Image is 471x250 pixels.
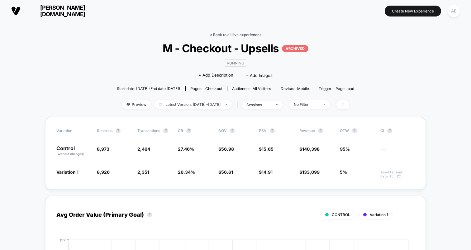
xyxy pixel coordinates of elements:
[332,212,350,217] span: CONTROL
[218,169,233,175] span: $
[380,128,415,133] span: CI
[224,59,247,67] span: RUNNING
[246,102,271,107] div: sessions
[147,212,152,217] button: ?
[352,128,357,133] button: ?
[299,128,315,133] span: Revenue
[246,73,273,78] span: + Add Images
[387,128,392,133] button: ?
[302,169,320,175] span: 133,099
[221,169,233,175] span: 56.61
[380,147,415,156] span: ---
[137,146,150,152] span: 2,464
[97,146,109,152] span: 8,973
[259,169,273,175] span: $
[56,146,91,156] p: Control
[259,128,267,133] span: PSV
[318,128,323,133] button: ?
[340,146,350,152] span: 95%
[56,152,84,156] span: (without changes)
[186,128,191,133] button: ?
[335,86,354,91] span: Page Load
[319,86,354,91] div: Trigger:
[232,86,271,91] div: Audience:
[340,169,347,175] span: 5%
[178,169,195,175] span: 26.34 %
[97,128,112,133] span: Sessions
[259,146,274,152] span: $
[210,32,261,37] a: < Back to all live experiences
[116,128,121,133] button: ?
[230,128,235,133] button: ?
[129,42,342,55] span: M - Checkout - Upsells
[294,102,319,107] div: No Filter
[25,4,100,17] span: [PERSON_NAME][DOMAIN_NAME]
[198,72,233,78] span: + Add Description
[163,128,168,133] button: ?
[253,86,271,91] span: All Visitors
[59,238,66,242] tspan: $100
[122,100,151,109] span: Preview
[262,146,274,152] span: 15.65
[270,128,275,133] button: ?
[218,128,227,133] span: AOV
[235,100,242,109] span: |
[154,100,232,109] span: Latest Version: [DATE] - [DATE]
[56,169,78,175] span: Variation 1
[323,104,326,105] img: end
[178,128,183,133] span: CR
[446,5,462,17] button: AE
[299,146,320,152] span: $
[282,45,308,52] p: ARCHIVED
[117,86,180,91] span: Start date: [DATE] (End date [DATE])
[159,103,162,106] img: calendar
[302,146,320,152] span: 140,398
[9,4,102,18] button: [PERSON_NAME][DOMAIN_NAME]
[276,86,314,91] span: Device:
[385,6,441,17] button: Create New Experience
[299,169,320,175] span: $
[56,128,91,133] span: Variation
[205,86,222,91] span: checkout
[276,104,278,105] img: end
[262,169,273,175] span: 14.91
[137,169,149,175] span: 2,351
[178,146,194,152] span: 27.46 %
[380,170,415,178] span: Insufficient data for CI
[225,104,227,105] img: end
[137,128,160,133] span: Transactions
[97,169,110,175] span: 8,926
[340,128,374,133] span: OTW
[11,6,21,16] img: Visually logo
[370,212,388,217] span: Variation 1
[448,5,460,17] div: AE
[297,86,309,91] span: mobile
[218,146,234,152] span: $
[221,146,234,152] span: 56.98
[190,86,222,91] div: Pages:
